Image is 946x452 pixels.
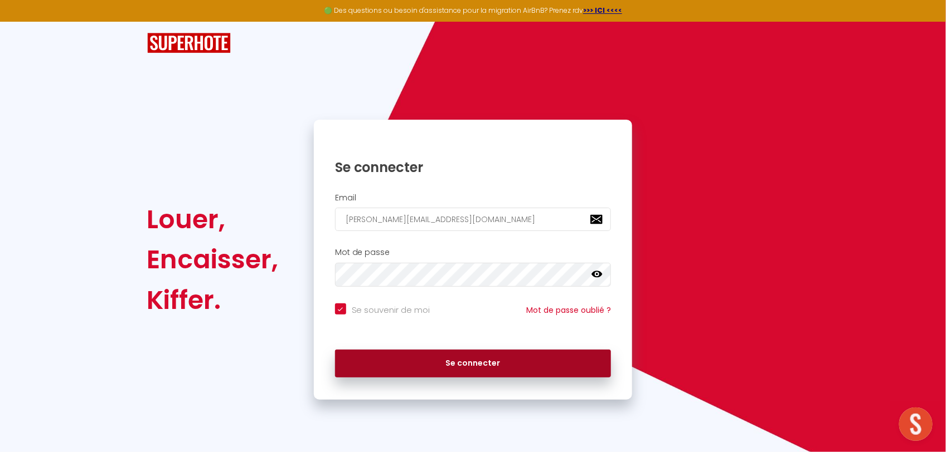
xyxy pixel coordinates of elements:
[147,199,279,239] div: Louer,
[147,33,231,53] img: SuperHote logo
[335,350,612,377] button: Se connecter
[335,159,612,176] h1: Se connecter
[147,239,279,279] div: Encaisser,
[899,407,933,441] div: Ouvrir le chat
[335,248,612,257] h2: Mot de passe
[583,6,622,15] a: >>> ICI <<<<
[147,280,279,320] div: Kiffer.
[526,304,611,316] a: Mot de passe oublié ?
[335,208,612,231] input: Ton Email
[335,193,612,203] h2: Email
